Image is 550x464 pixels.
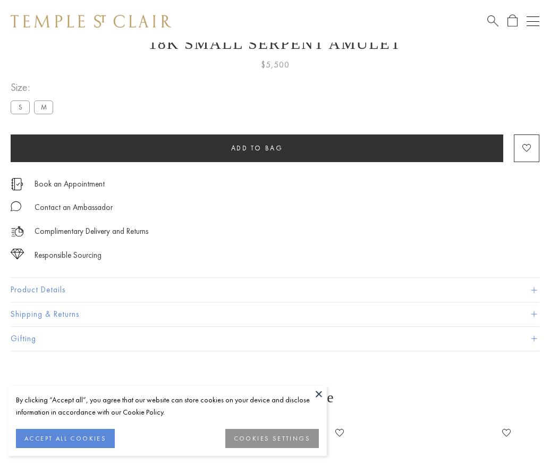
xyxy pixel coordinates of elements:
[11,327,539,351] button: Gifting
[261,58,290,72] span: $5,500
[11,201,21,212] img: MessageIcon-01_2.svg
[11,35,539,53] h1: 18K Small Serpent Amulet
[225,429,319,448] button: COOKIES SETTINGS
[11,278,539,302] button: Product Details
[11,79,57,96] span: Size:
[11,15,171,28] img: Temple St. Clair
[11,302,539,326] button: Shipping & Returns
[231,144,283,153] span: Add to bag
[11,225,24,238] img: icon_delivery.svg
[16,394,319,418] div: By clicking “Accept all”, you agree that our website can store cookies on your device and disclos...
[507,14,518,28] a: Open Shopping Bag
[11,134,503,162] button: Add to bag
[35,178,105,190] a: Book an Appointment
[527,15,539,28] button: Open navigation
[35,225,148,238] p: Complimentary Delivery and Returns
[35,249,101,262] div: Responsible Sourcing
[34,100,53,114] label: M
[11,249,24,259] img: icon_sourcing.svg
[35,201,113,214] div: Contact an Ambassador
[11,178,23,190] img: icon_appointment.svg
[487,14,498,28] a: Search
[11,100,30,114] label: S
[16,429,115,448] button: ACCEPT ALL COOKIES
